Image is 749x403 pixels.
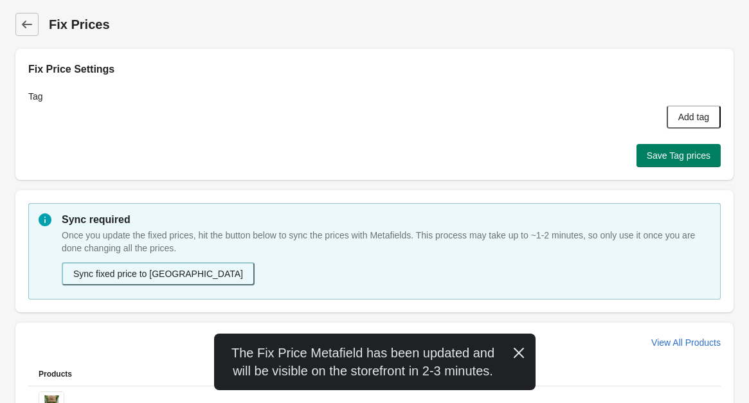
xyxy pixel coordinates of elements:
[28,90,43,103] label: Tag
[647,150,710,161] span: Save Tag prices
[39,370,72,379] span: Products
[62,262,255,285] button: Sync fixed price to [GEOGRAPHIC_DATA]
[667,105,721,129] button: Add tag
[62,230,695,253] span: Once you update the fixed prices, hit the button below to sync the prices with Metafields. This p...
[49,15,734,33] h1: Fix Prices
[28,62,721,77] h2: Fix Price Settings
[636,144,721,167] button: Save Tag prices
[15,13,39,36] a: Dashboard
[651,337,721,348] span: View All Products
[646,331,726,354] button: View All Products
[678,112,709,122] span: Add tag
[214,334,536,390] div: The Fix Price Metafield has been updated and will be visible on the storefront in 2-3 minutes.
[62,212,710,228] p: Sync required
